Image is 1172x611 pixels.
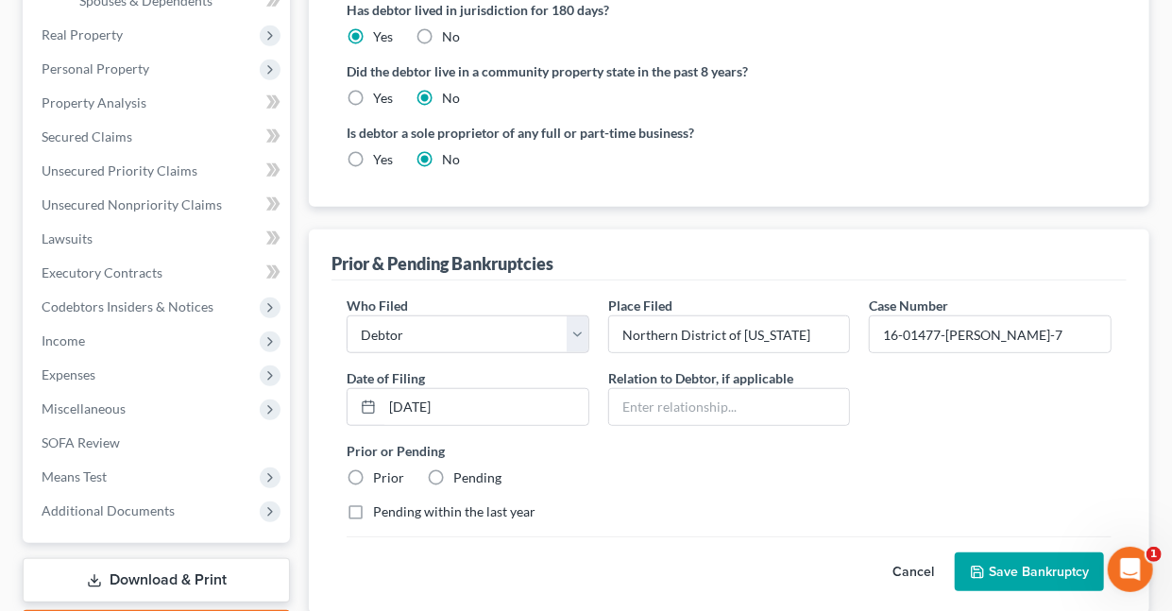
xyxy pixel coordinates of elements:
span: Income [42,332,85,348]
label: Pending within the last year [373,502,535,521]
label: Yes [373,89,393,108]
label: Prior [373,468,404,487]
span: Property Analysis [42,94,146,110]
label: Relation to Debtor, if applicable [608,368,793,388]
input: Enter relationship... [609,389,850,425]
span: Unsecured Priority Claims [42,162,197,178]
label: Did the debtor live in a community property state in the past 8 years? [347,61,1112,81]
span: Miscellaneous [42,400,126,416]
a: Unsecured Priority Claims [26,154,290,188]
a: Executory Contracts [26,256,290,290]
span: Executory Contracts [42,264,162,280]
span: SOFA Review [42,434,120,450]
span: Real Property [42,26,123,42]
a: Unsecured Nonpriority Claims [26,188,290,222]
label: No [442,89,460,108]
input: # [870,316,1111,352]
span: Lawsuits [42,230,93,246]
iframe: Intercom live chat [1108,547,1153,592]
label: No [442,27,460,46]
span: Unsecured Nonpriority Claims [42,196,222,212]
a: SOFA Review [26,426,290,460]
span: Personal Property [42,60,149,76]
a: Property Analysis [26,86,290,120]
a: Secured Claims [26,120,290,154]
label: Case Number [869,296,948,315]
label: Yes [373,27,393,46]
span: Place Filed [608,297,672,314]
span: Additional Documents [42,502,175,518]
div: Prior & Pending Bankruptcies [331,252,553,275]
input: MM/DD/YYYY [382,389,588,425]
label: Prior or Pending [347,441,1112,461]
button: Cancel [872,553,955,591]
span: Codebtors Insiders & Notices [42,298,213,314]
button: Save Bankruptcy [955,552,1104,592]
a: Download & Print [23,558,290,603]
label: Yes [373,150,393,169]
label: No [442,150,460,169]
span: Secured Claims [42,128,132,144]
span: Date of Filing [347,370,425,386]
label: Is debtor a sole proprietor of any full or part-time business? [347,123,720,143]
span: Expenses [42,366,95,382]
input: Enter place filed... [609,316,850,352]
label: Pending [453,468,501,487]
span: Who Filed [347,297,408,314]
span: Means Test [42,468,107,484]
a: Lawsuits [26,222,290,256]
span: 1 [1147,547,1162,562]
